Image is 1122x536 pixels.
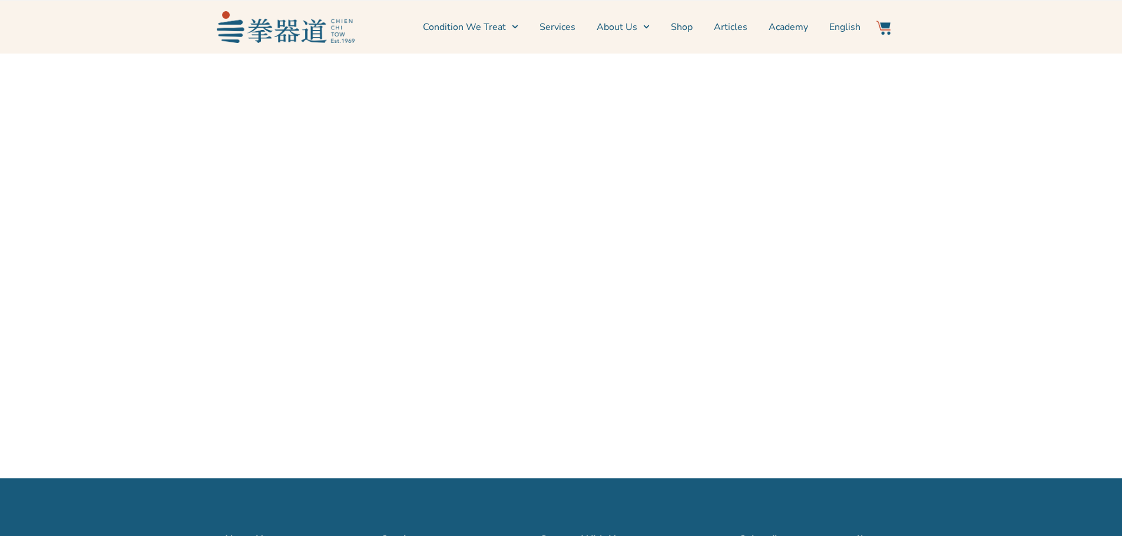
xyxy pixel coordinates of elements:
iframe: Inline Frame Example [6,101,1116,395]
nav: Menu [360,12,861,42]
a: Services [540,12,575,42]
span: English [829,20,860,34]
a: Shop [671,12,693,42]
img: Website Icon-03 [876,21,891,35]
a: Condition We Treat [423,12,518,42]
a: About Us [597,12,650,42]
a: English [829,12,860,42]
a: Academy [769,12,808,42]
a: Articles [714,12,747,42]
